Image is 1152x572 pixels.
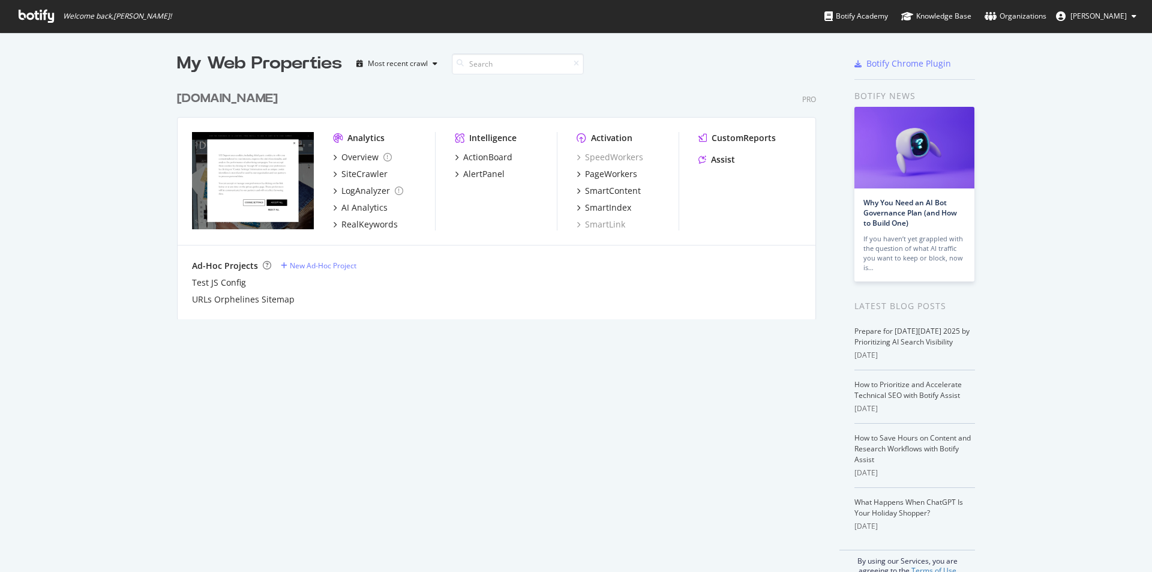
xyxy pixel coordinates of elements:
[177,52,342,76] div: My Web Properties
[368,60,428,67] div: Most recent crawl
[854,326,970,347] a: Prepare for [DATE][DATE] 2025 by Prioritizing AI Search Visibility
[452,53,584,74] input: Search
[577,218,625,230] a: SmartLink
[333,151,392,163] a: Overview
[281,260,356,271] a: New Ad-Hoc Project
[854,58,951,70] a: Botify Chrome Plugin
[854,403,975,414] div: [DATE]
[863,197,957,228] a: Why You Need an AI Bot Governance Plan (and How to Build One)
[854,521,975,532] div: [DATE]
[585,185,641,197] div: SmartContent
[1070,11,1127,21] span: Zineb Seffar
[577,202,631,214] a: SmartIndex
[341,185,390,197] div: LogAnalyzer
[341,202,388,214] div: AI Analytics
[585,168,637,180] div: PageWorkers
[802,94,816,104] div: Pro
[192,132,314,229] img: st-dupont.com
[698,154,735,166] a: Assist
[192,260,258,272] div: Ad-Hoc Projects
[333,218,398,230] a: RealKeywords
[854,89,975,103] div: Botify news
[854,468,975,478] div: [DATE]
[854,379,962,400] a: How to Prioritize and Accelerate Technical SEO with Botify Assist
[824,10,888,22] div: Botify Academy
[854,350,975,361] div: [DATE]
[347,132,385,144] div: Analytics
[192,294,295,306] a: URLs Orphelines Sitemap
[341,168,388,180] div: SiteCrawler
[863,234,965,272] div: If you haven’t yet grappled with the question of what AI traffic you want to keep or block, now is…
[711,154,735,166] div: Assist
[577,185,641,197] a: SmartContent
[854,300,975,313] div: Latest Blog Posts
[463,151,512,163] div: ActionBoard
[177,90,278,107] div: [DOMAIN_NAME]
[985,10,1046,22] div: Organizations
[192,277,246,289] a: Test JS Config
[712,132,776,144] div: CustomReports
[698,132,776,144] a: CustomReports
[333,168,388,180] a: SiteCrawler
[177,76,826,319] div: grid
[591,132,632,144] div: Activation
[463,168,505,180] div: AlertPanel
[333,185,403,197] a: LogAnalyzer
[333,202,388,214] a: AI Analytics
[290,260,356,271] div: New Ad-Hoc Project
[854,433,971,465] a: How to Save Hours on Content and Research Workflows with Botify Assist
[455,151,512,163] a: ActionBoard
[1046,7,1146,26] button: [PERSON_NAME]
[341,218,398,230] div: RealKeywords
[341,151,379,163] div: Overview
[866,58,951,70] div: Botify Chrome Plugin
[577,168,637,180] a: PageWorkers
[577,151,643,163] a: SpeedWorkers
[854,107,974,188] img: Why You Need an AI Bot Governance Plan (and How to Build One)
[455,168,505,180] a: AlertPanel
[177,90,283,107] a: [DOMAIN_NAME]
[901,10,971,22] div: Knowledge Base
[469,132,517,144] div: Intelligence
[585,202,631,214] div: SmartIndex
[63,11,172,21] span: Welcome back, [PERSON_NAME] !
[854,497,963,518] a: What Happens When ChatGPT Is Your Holiday Shopper?
[352,54,442,73] button: Most recent crawl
